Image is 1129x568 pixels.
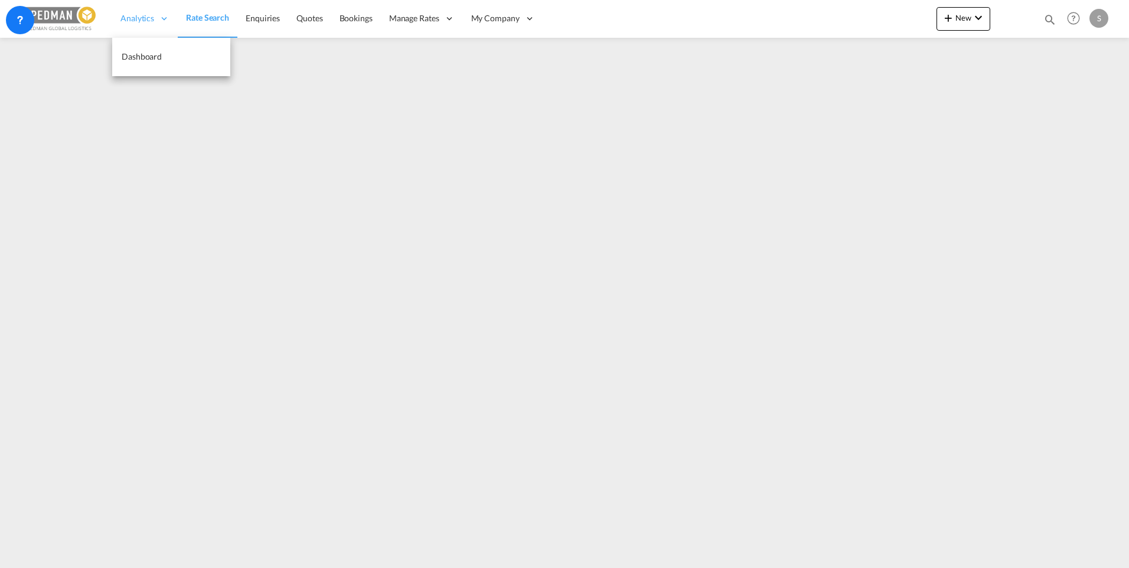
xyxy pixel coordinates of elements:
span: Rate Search [186,12,229,22]
span: New [941,13,986,22]
span: Quotes [296,13,322,23]
div: Help [1063,8,1089,30]
md-icon: icon-magnify [1043,13,1056,26]
button: icon-plus 400-fgNewicon-chevron-down [937,7,990,31]
div: S [1089,9,1108,28]
span: Dashboard [122,51,162,61]
span: Help [1063,8,1084,28]
span: Analytics [120,12,154,24]
md-icon: icon-plus 400-fg [941,11,955,25]
md-icon: icon-chevron-down [971,11,986,25]
span: Manage Rates [389,12,439,24]
img: c12ca350ff1b11efb6b291369744d907.png [18,5,97,32]
span: Enquiries [246,13,280,23]
a: Dashboard [112,38,230,76]
div: icon-magnify [1043,13,1056,31]
span: My Company [471,12,520,24]
span: Bookings [340,13,373,23]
